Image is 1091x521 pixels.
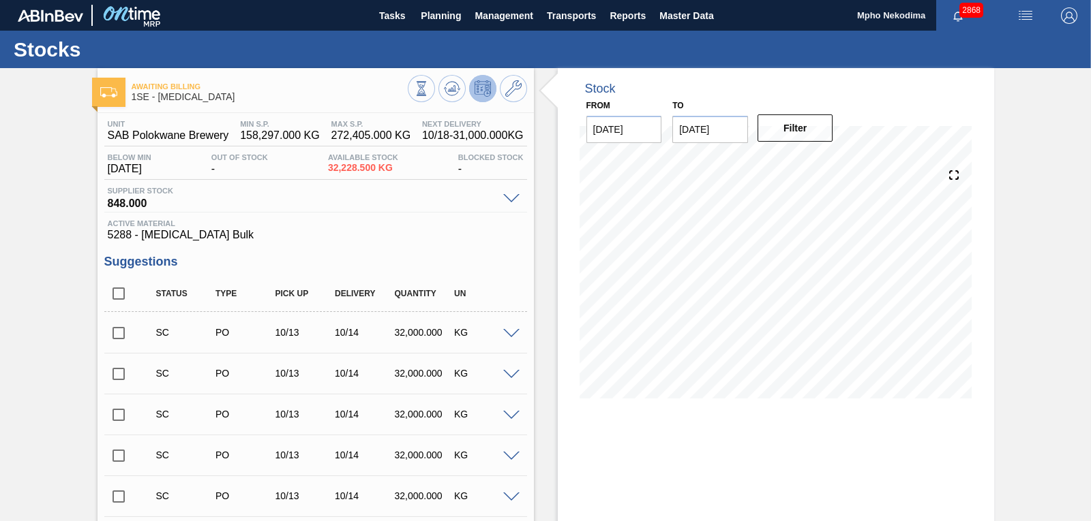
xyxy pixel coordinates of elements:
span: SAB Polokwane Brewery [108,129,229,142]
div: KG [451,490,516,501]
span: Transports [547,7,596,24]
span: 848.000 [108,195,496,208]
div: Purchase order [212,449,278,460]
div: 10/14/2025 [331,409,397,420]
div: 32,000.000 [391,490,457,501]
input: mm/dd/yyyy [586,116,662,143]
div: Type [212,289,278,298]
span: Supplier Stock [108,187,496,195]
span: Available Stock [328,153,398,161]
button: Deprogram Stock [469,75,496,102]
span: MIN S.P. [240,120,320,128]
span: 1SE - Dextrose [132,92,408,102]
div: KG [451,409,516,420]
div: 10/14/2025 [331,449,397,460]
div: 10/14/2025 [331,368,397,379]
span: Management [475,7,533,24]
label: to [672,101,683,110]
div: - [455,153,527,175]
div: KG [451,368,516,379]
div: 32,000.000 [391,368,457,379]
span: Reports [610,7,646,24]
span: Tasks [377,7,407,24]
img: userActions [1017,7,1034,24]
div: Purchase order [212,327,278,338]
button: Filter [758,114,833,142]
span: MAX S.P. [331,120,411,128]
span: 5288 - [MEDICAL_DATA] Bulk [108,229,524,241]
span: Below Min [108,153,151,161]
div: 10/13/2025 [272,368,338,379]
div: KG [451,327,516,338]
label: From [586,101,610,110]
input: mm/dd/yyyy [672,116,748,143]
span: [DATE] [108,163,151,175]
div: Suggestion Created [153,327,218,338]
div: 10/14/2025 [331,490,397,501]
img: Logout [1061,7,1077,24]
span: 158,297.000 KG [240,129,320,142]
div: 32,000.000 [391,449,457,460]
div: KG [451,449,516,460]
button: Go to Master Data / General [500,75,527,102]
div: 10/13/2025 [272,449,338,460]
div: Suggestion Created [153,409,218,420]
h3: Suggestions [104,255,527,269]
div: Purchase order [212,409,278,420]
div: Delivery [331,289,397,298]
div: UN [451,289,516,298]
button: Stocks Overview [408,75,435,102]
div: - [208,153,271,175]
span: Awaiting Billing [132,82,408,91]
div: Suggestion Created [153,490,218,501]
button: Update Chart [438,75,466,102]
span: Planning [421,7,461,24]
span: 32,228.500 KG [328,163,398,173]
div: 32,000.000 [391,409,457,420]
span: Master Data [659,7,713,24]
div: Purchase order [212,368,278,379]
div: Purchase order [212,490,278,501]
div: 32,000.000 [391,327,457,338]
div: Status [153,289,218,298]
div: Stock [585,82,616,96]
span: 10/18 - 31,000.000 KG [422,129,524,142]
img: Ícone [100,87,117,97]
span: Active Material [108,219,524,227]
div: Quantity [391,289,457,298]
span: Blocked Stock [458,153,524,161]
span: 2868 [959,3,983,18]
div: 10/13/2025 [272,490,338,501]
span: Next Delivery [422,120,524,128]
div: 10/13/2025 [272,409,338,420]
div: 10/14/2025 [331,327,397,338]
span: 272,405.000 KG [331,129,411,142]
h1: Stocks [14,42,256,57]
span: Out Of Stock [211,153,268,161]
span: Unit [108,120,229,128]
img: TNhmsLtSVTkK8tSr43FrP2fwEKptu5GPRR3wAAAABJRU5ErkJggg== [18,10,83,22]
button: Notifications [936,6,980,25]
div: Pick up [272,289,338,298]
div: Suggestion Created [153,449,218,460]
div: Suggestion Created [153,368,218,379]
div: 10/13/2025 [272,327,338,338]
